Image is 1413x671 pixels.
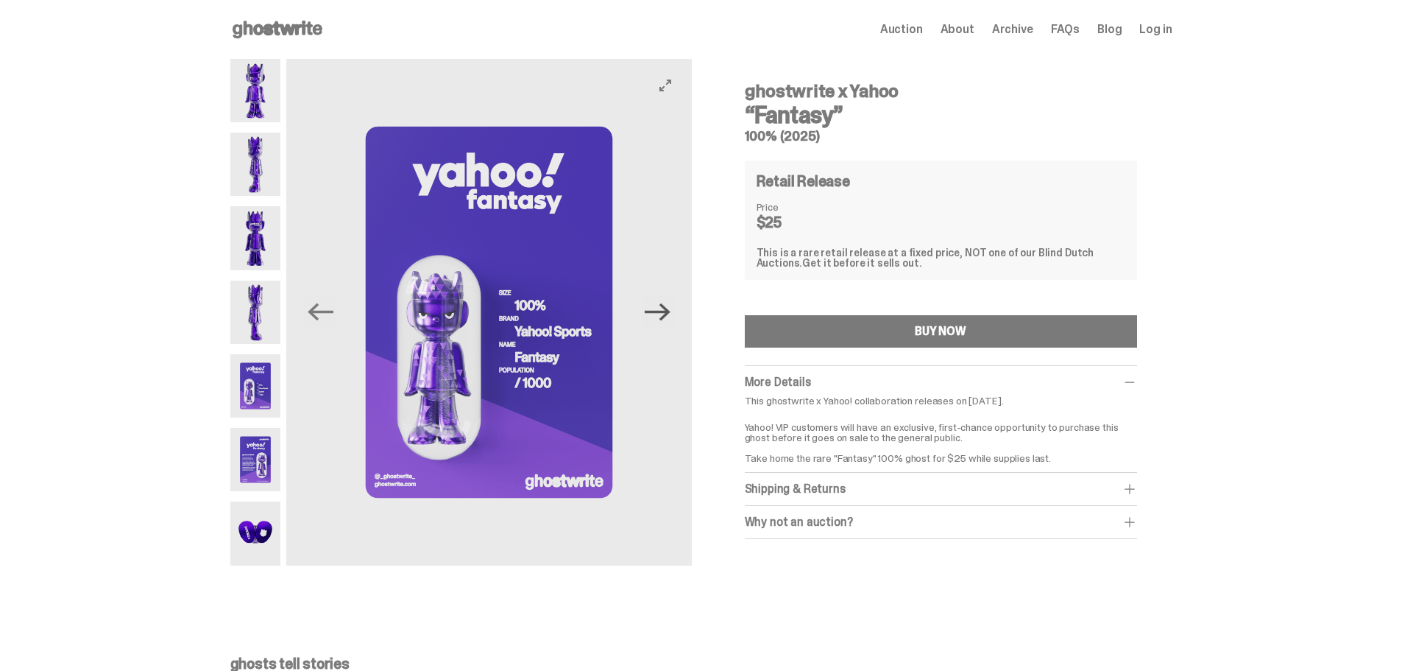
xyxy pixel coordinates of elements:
div: This is a rare retail release at a fixed price, NOT one of our Blind Dutch Auctions. [757,247,1125,268]
h3: “Fantasy” [745,103,1137,127]
button: Previous [304,296,336,329]
img: Yahoo-HG---7.png [230,502,281,565]
span: More Details [745,374,811,390]
button: View full-screen [656,77,674,94]
img: Yahoo-HG---2.png [230,133,281,196]
img: Yahoo-HG---5.png [230,354,281,418]
span: Get it before it sells out. [802,256,921,270]
dt: Price [757,202,830,212]
img: Yahoo-HG---3.png [230,206,281,270]
div: BUY NOW [915,326,966,337]
img: Yahoo-HG---1.png [230,59,281,122]
h4: ghostwrite x Yahoo [745,82,1137,100]
a: About [941,24,974,35]
a: Auction [880,24,923,35]
dd: $25 [757,215,830,230]
p: ghosts tell stories [230,656,1172,671]
button: BUY NOW [745,315,1137,348]
h4: Retail Release [757,174,850,189]
button: Next [642,296,674,329]
p: Yahoo! VIP customers will have an exclusive, first-chance opportunity to purchase this ghost befo... [745,412,1137,463]
a: Blog [1097,24,1122,35]
img: Yahoo-HG---6.png [230,428,281,491]
a: FAQs [1051,24,1080,35]
a: Log in [1139,24,1172,35]
h5: 100% (2025) [745,130,1137,143]
div: Why not an auction? [745,515,1137,530]
img: Yahoo-HG---5.png [286,59,691,566]
img: Yahoo-HG---4.png [230,281,281,344]
p: This ghostwrite x Yahoo! collaboration releases on [DATE]. [745,396,1137,406]
a: Archive [992,24,1033,35]
div: Shipping & Returns [745,482,1137,496]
